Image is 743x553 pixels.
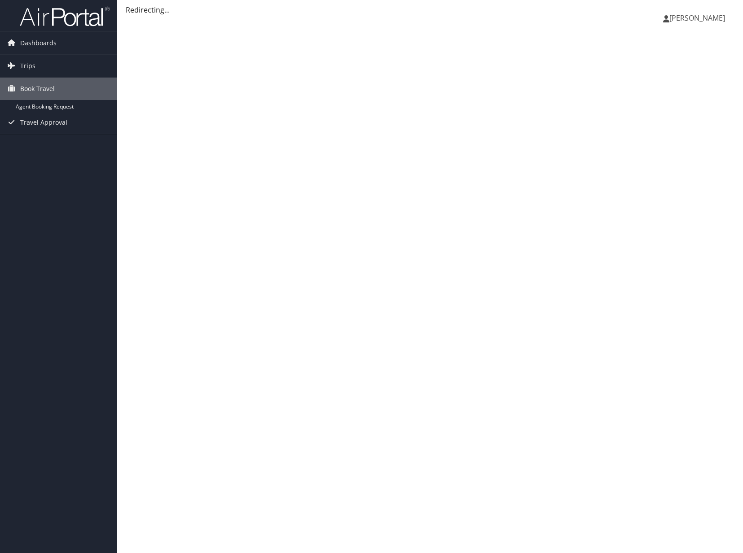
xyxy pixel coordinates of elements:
div: Redirecting... [126,4,734,15]
span: Travel Approval [20,111,67,134]
a: [PERSON_NAME] [663,4,734,31]
span: Trips [20,55,35,77]
img: airportal-logo.png [20,6,110,27]
span: [PERSON_NAME] [669,13,725,23]
span: Book Travel [20,78,55,100]
span: Dashboards [20,32,57,54]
